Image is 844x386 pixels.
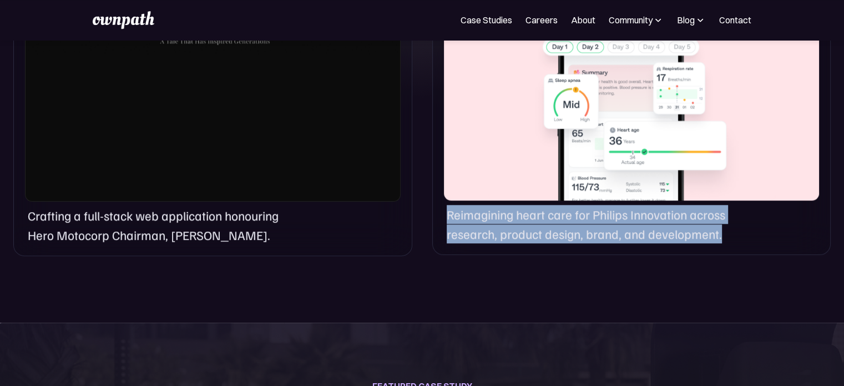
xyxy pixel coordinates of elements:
[28,206,296,244] p: Crafting a full-stack web application honouring Hero Motocorp Chairman, [PERSON_NAME].
[525,13,558,27] a: Careers
[677,13,706,27] div: Blog
[609,13,653,27] div: Community
[677,13,695,27] div: Blog
[571,13,595,27] a: About
[609,13,664,27] div: Community
[461,13,512,27] a: Case Studies
[719,13,751,27] a: Contact
[447,205,737,243] p: Reimagining heart care for Philips Innovation across research, product design, brand, and develop...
